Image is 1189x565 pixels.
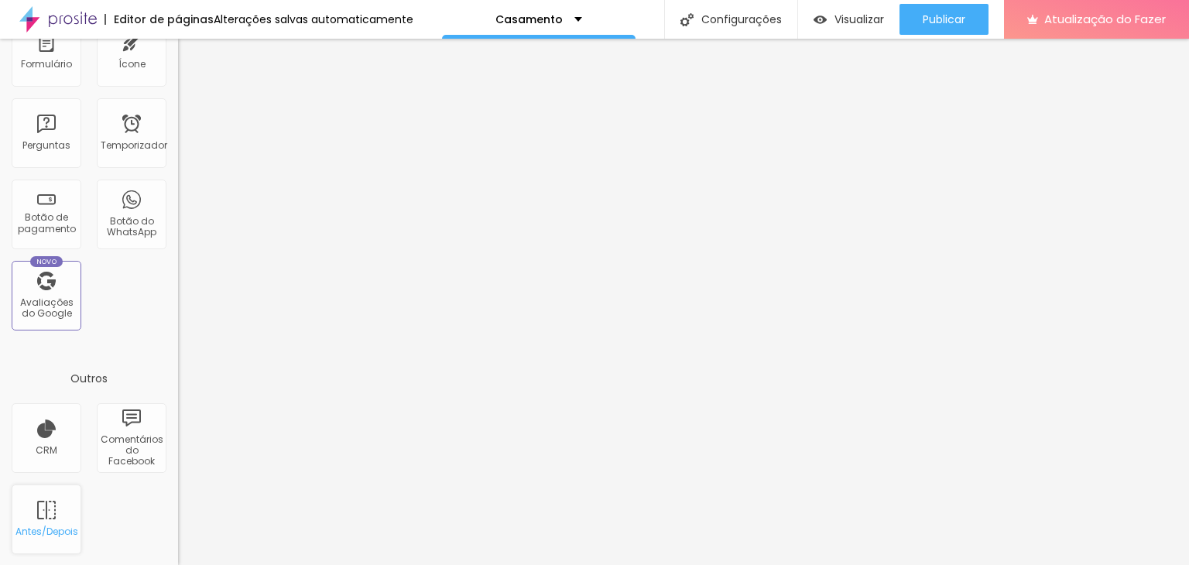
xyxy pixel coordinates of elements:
[18,211,76,235] font: Botão de pagamento
[70,371,108,386] font: Outros
[15,525,78,538] font: Antes/Depois
[214,12,413,27] font: Alterações salvas automaticamente
[1044,11,1166,27] font: Atualização do Fazer
[814,13,827,26] img: view-1.svg
[36,257,57,266] font: Novo
[22,139,70,152] font: Perguntas
[701,12,782,27] font: Configurações
[798,4,899,35] button: Visualizar
[107,214,156,238] font: Botão do WhatsApp
[680,13,694,26] img: Ícone
[101,139,167,152] font: Temporizador
[118,57,146,70] font: Ícone
[899,4,989,35] button: Publicar
[495,12,563,27] font: Casamento
[834,12,884,27] font: Visualizar
[923,12,965,27] font: Publicar
[36,443,57,457] font: CRM
[20,296,74,320] font: Avaliações do Google
[101,433,163,468] font: Comentários do Facebook
[21,57,72,70] font: Formulário
[114,12,214,27] font: Editor de páginas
